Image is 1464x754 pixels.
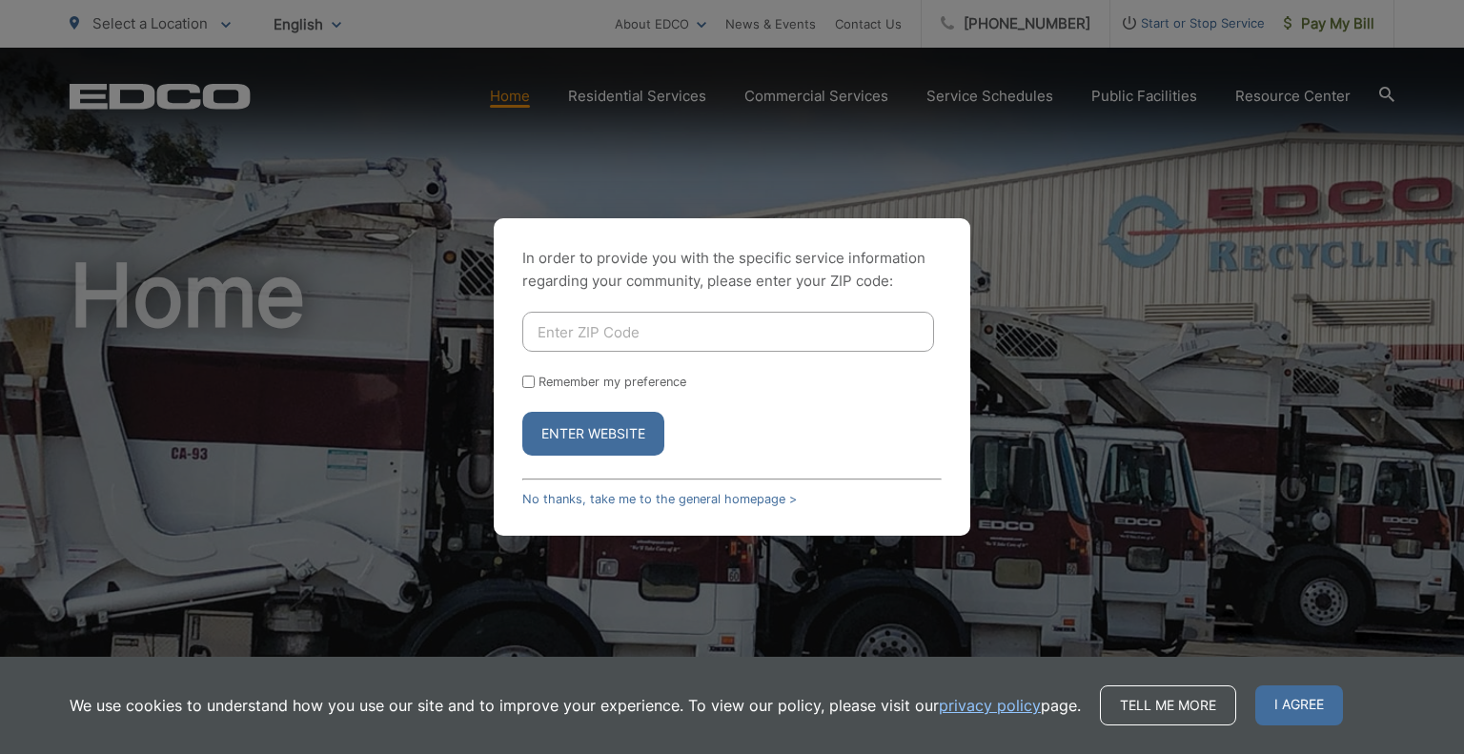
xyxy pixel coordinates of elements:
a: privacy policy [939,694,1041,717]
input: Enter ZIP Code [522,312,934,352]
span: I agree [1255,685,1343,725]
a: Tell me more [1100,685,1236,725]
button: Enter Website [522,412,664,456]
p: In order to provide you with the specific service information regarding your community, please en... [522,247,942,293]
a: No thanks, take me to the general homepage > [522,492,797,506]
p: We use cookies to understand how you use our site and to improve your experience. To view our pol... [70,694,1081,717]
label: Remember my preference [539,375,686,389]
